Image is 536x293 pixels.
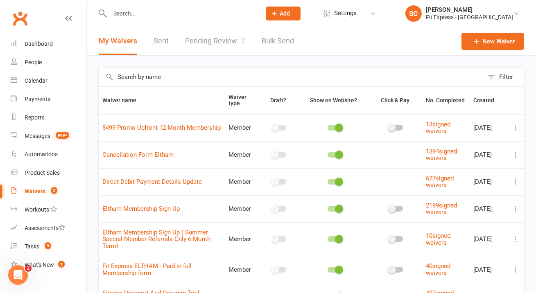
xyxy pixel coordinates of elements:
a: Tasks 9 [11,237,86,256]
td: Member [225,141,259,168]
div: Dashboard [25,41,53,47]
div: Messages [25,133,50,139]
span: 1 [58,261,65,268]
a: Dashboard [11,35,86,53]
span: 2 [241,36,245,45]
a: Payments [11,90,86,108]
div: Tasks [25,243,39,250]
div: Workouts [25,206,49,213]
td: Member [225,114,259,141]
a: Waivers 2 [11,182,86,201]
td: Member [225,222,259,256]
iframe: Intercom live chat [8,265,28,285]
td: [DATE] [470,114,507,141]
span: 2 [25,265,32,272]
a: Eltham Membership Sign Up ( Summer Special Member Referrals Only 6 Month Term) [102,229,210,250]
a: Workouts [11,201,86,219]
a: 1394signed waivers [426,148,457,162]
a: Calendar [11,72,86,90]
button: Filter [484,68,524,86]
td: Member [225,195,259,222]
div: Fit Express - [GEOGRAPHIC_DATA] [426,14,513,21]
button: Draft? [263,95,295,105]
span: Show on Website? [310,97,357,104]
td: [DATE] [470,141,507,168]
div: Filter [499,72,513,82]
a: Fit Express ELTHAM - Paid in full Membership form [102,262,192,277]
a: New Waiver [461,33,524,50]
div: Calendar [25,77,47,84]
a: 10signed waivers [426,232,450,246]
div: Payments [25,96,50,102]
a: Sent [154,27,169,55]
th: Waiver type [225,87,259,114]
a: People [11,53,86,72]
a: Automations [11,145,86,164]
a: 13signed waivers [426,121,450,135]
a: 2199signed waivers [426,202,457,216]
div: [PERSON_NAME] [426,6,513,14]
a: Pending Review2 [185,27,245,55]
span: Created [473,97,503,104]
button: Waiver name [102,95,145,105]
a: Messages 999+ [11,127,86,145]
button: Add [266,7,301,20]
td: [DATE] [470,222,507,256]
span: Add [280,10,290,17]
a: What's New1 [11,256,86,274]
button: Show on Website? [303,95,366,105]
th: No. Completed [422,87,470,114]
button: Click & Pay [373,95,418,105]
td: [DATE] [470,256,507,283]
div: SC [405,5,422,22]
span: Settings [334,4,357,23]
a: $499 Promo Upfront 12 Month Membership [102,124,221,131]
span: 9 [45,242,51,249]
a: 677signed waivers [426,175,454,189]
a: Clubworx [10,8,30,29]
span: Click & Pay [381,97,409,104]
td: [DATE] [470,168,507,195]
td: Member [225,168,259,195]
a: Assessments [11,219,86,237]
a: Direct Debit Payment Details Update [102,178,202,185]
input: Search by name [99,68,484,86]
span: Waiver name [102,97,145,104]
span: 999+ [56,132,69,139]
input: Search... [107,8,255,19]
td: [DATE] [470,195,507,222]
a: Eltham Membership Sign Up [102,205,180,212]
div: What's New [25,261,54,268]
button: My Waivers [99,27,137,55]
div: Product Sales [25,169,60,176]
div: Waivers [25,188,45,194]
div: Reports [25,114,45,121]
button: Created [473,95,503,105]
a: 40signed waivers [426,262,450,277]
span: Draft? [270,97,286,104]
a: Product Sales [11,164,86,182]
a: Bulk Send [262,27,294,55]
span: 2 [51,187,57,194]
td: Member [225,256,259,283]
div: People [25,59,42,65]
div: Assessments [25,225,65,231]
a: Reports [11,108,86,127]
a: Cancellation Form Eltham [102,151,174,158]
div: Automations [25,151,58,158]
